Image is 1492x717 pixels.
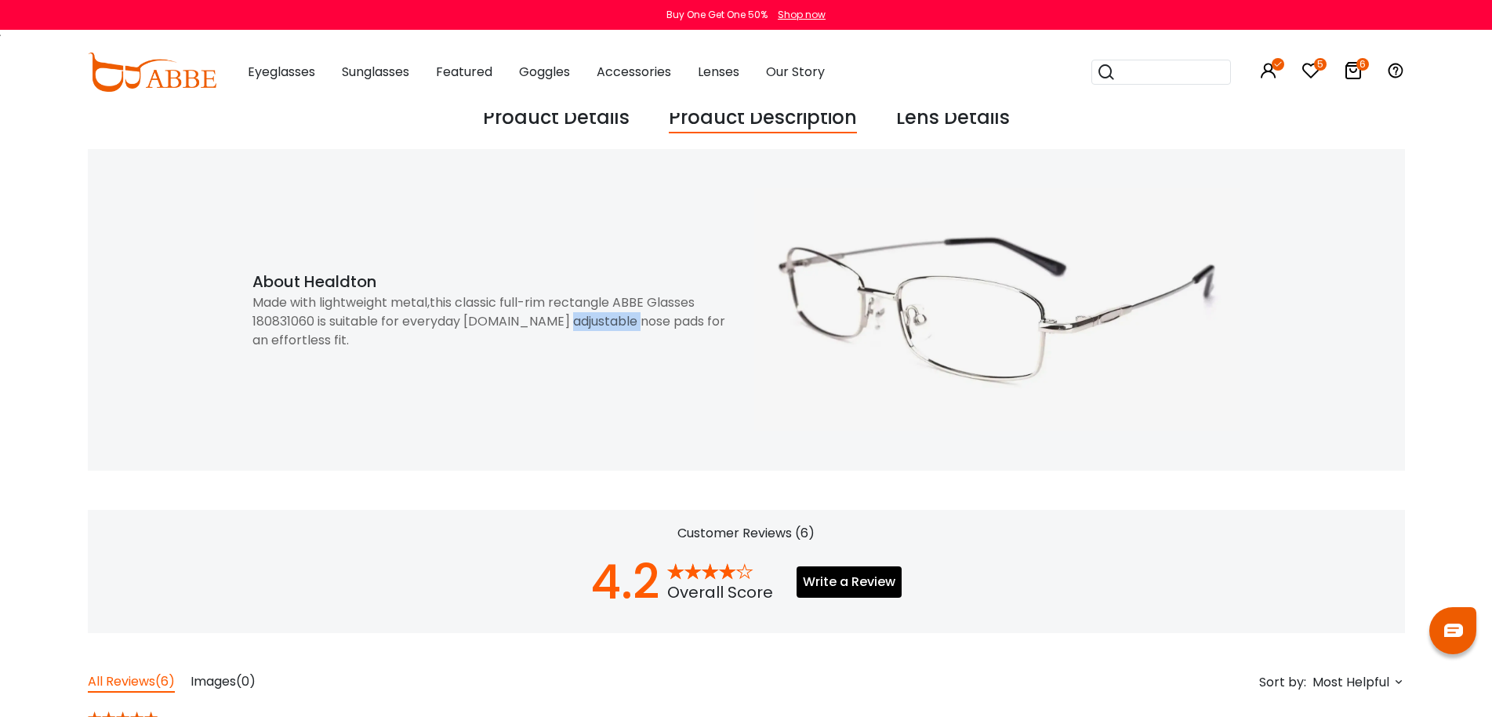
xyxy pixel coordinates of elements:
img: chat [1444,624,1463,637]
span: (6) [155,672,175,690]
a: 5 [1301,64,1320,82]
div: Buy One Get One 50% [666,8,768,22]
div: Product Details [483,104,630,133]
img: Healdton Description Image [754,188,1240,431]
div: Overall Score [667,581,773,604]
span: Eyeglasses [248,63,315,81]
i: 6 [1356,58,1369,71]
span: Most Helpful [1312,673,1389,692]
span: Sort by: [1259,673,1306,691]
h2: Customer Reviews (6) [88,526,1405,540]
div: Lens Details [896,104,1010,133]
span: Lenses [698,63,739,81]
span: Our Story [766,63,825,81]
i: 5 [1314,58,1327,71]
span: All Reviews [88,672,155,690]
button: Write a Review [797,566,902,598]
a: 6 [1344,64,1363,82]
span: Accessories [597,63,671,81]
span: Featured [436,63,492,81]
div: 4.2 [590,547,659,617]
span: Sunglasses [342,63,409,81]
div: About Healdton [252,270,739,293]
span: Goggles [519,63,570,81]
div: Made with lightweight metal,this classic full-rim rectangle ABBE Glasses 180831060 is suitable fo... [252,293,739,350]
span: Images [191,672,236,690]
a: Shop now [770,8,826,21]
div: Shop now [778,8,826,22]
img: abbeglasses.com [88,53,216,92]
div: Product Description [669,104,857,133]
span: (0) [236,672,256,690]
